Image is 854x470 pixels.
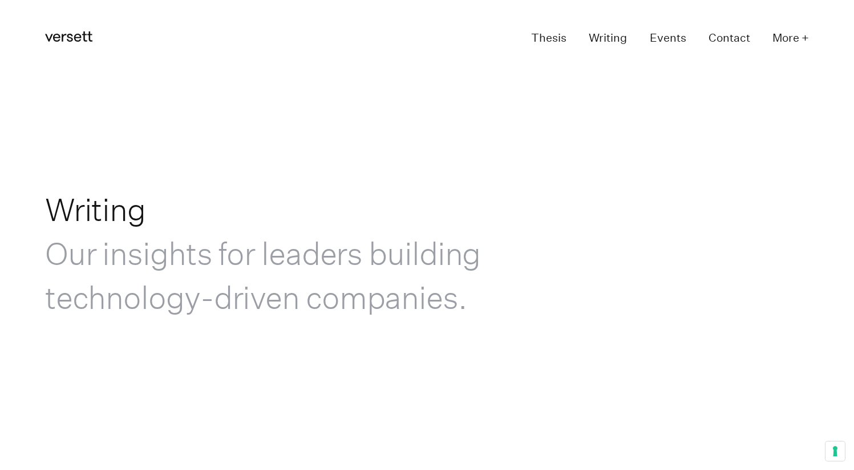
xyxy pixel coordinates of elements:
span: Our insights for leaders building technology-driven companies. [45,235,481,316]
a: Writing [589,28,627,49]
h1: Writing [45,187,548,320]
a: Contact [709,28,750,49]
button: More + [772,28,809,49]
a: Thesis [531,28,566,49]
button: Your consent preferences for tracking technologies [825,441,845,461]
a: Events [650,28,686,49]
